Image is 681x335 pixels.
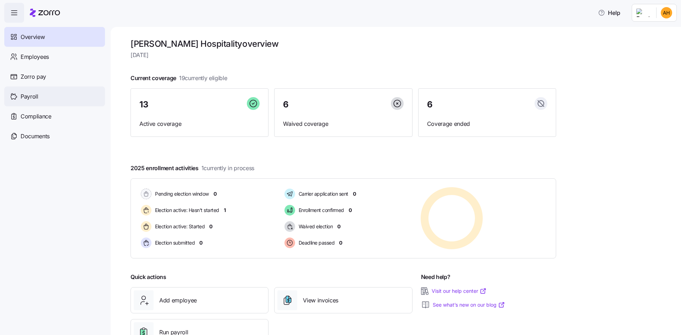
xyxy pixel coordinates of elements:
span: Election active: Hasn't started [153,207,219,214]
span: 0 [199,239,203,246]
span: 0 [337,223,340,230]
a: Visit our help center [432,287,487,295]
a: See what’s new on our blog [433,301,505,308]
span: Help [598,9,620,17]
span: Employees [21,52,49,61]
span: Quick actions [131,273,166,281]
a: Employees [4,47,105,67]
span: 0 [349,207,352,214]
span: Active coverage [139,119,260,128]
a: Payroll [4,86,105,106]
span: Need help? [421,273,450,281]
a: Compliance [4,106,105,126]
a: Zorro pay [4,67,105,86]
span: Documents [21,132,50,141]
span: Payroll [21,92,38,101]
span: Overview [21,33,45,41]
span: View invoices [303,296,338,305]
h1: [PERSON_NAME] Hospitality overview [131,38,556,49]
span: Add employee [159,296,197,305]
span: Deadline passed [297,239,335,246]
span: 6 [283,100,289,109]
span: Compliance [21,112,51,121]
span: Waived coverage [283,119,403,128]
a: Documents [4,126,105,146]
img: f394098dfb052a6e56ae0f708cf35102 [661,7,672,18]
span: 0 [353,190,356,197]
span: Carrier application sent [297,190,348,197]
span: Waived election [297,223,333,230]
span: 0 [339,239,342,246]
button: Help [592,6,626,20]
span: Election active: Started [153,223,205,230]
span: Pending election window [153,190,209,197]
span: 1 currently in process [201,164,254,173]
span: [DATE] [131,51,556,60]
span: 13 [139,100,148,109]
span: 1 [224,207,226,214]
span: Coverage ended [427,119,547,128]
span: 0 [209,223,212,230]
span: Zorro pay [21,72,46,81]
span: Election submitted [153,239,195,246]
span: Current coverage [131,74,227,83]
a: Overview [4,27,105,47]
span: 6 [427,100,433,109]
span: Enrollment confirmed [297,207,344,214]
img: Employer logo [636,9,650,17]
span: 2025 enrollment activities [131,164,254,173]
span: 19 currently eligible [179,74,227,83]
span: 0 [214,190,217,197]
